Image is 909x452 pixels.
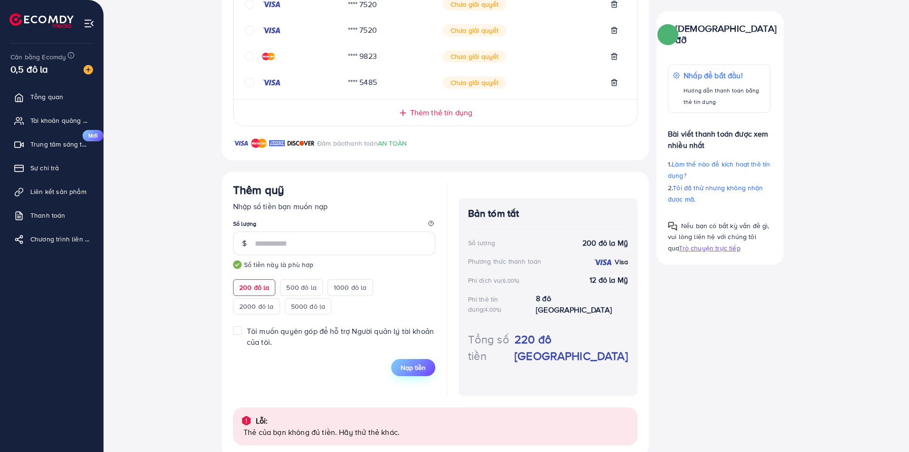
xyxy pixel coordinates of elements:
font: Hướng dẫn thanh toán bằng thẻ tín dụng [684,86,759,106]
font: Thẻ của bạn không đủ tiền. Hãy thử thẻ khác. [244,427,400,437]
font: Tài khoản quảng cáo của tôi [30,116,116,125]
font: Tổng quan [30,92,63,101]
img: tín dụng [262,0,281,8]
font: 220 đô [GEOGRAPHIC_DATA] [515,331,628,364]
font: 500 đô la [286,283,316,292]
font: Bản tóm tắt [468,206,519,220]
img: tín dụng [593,258,612,266]
font: 0,5 đô la [10,62,48,76]
iframe: Trò chuyện [869,409,902,445]
font: Trò chuyện trực tiếp [679,243,740,252]
font: Chưa giải quyết [450,52,498,61]
font: Visa [615,257,628,267]
button: Nạp tiền [391,359,435,376]
font: 8 đô [GEOGRAPHIC_DATA] [536,293,612,314]
font: Sự chi trả [30,163,59,173]
font: (6,00%) [501,277,519,285]
font: 5000 đô la [291,302,326,311]
font: Nhấp để bắt đầu! [684,70,743,81]
a: Sự chi trả [7,158,96,177]
img: Hướng dẫn bật lên [668,221,677,231]
img: báo động [241,415,252,426]
font: Phí dịch vụ [468,276,501,285]
font: Tôi muốn quyên góp để hỗ trợ Người quản lý tài khoản của tôi. [247,326,434,347]
img: hình ảnh [84,65,93,74]
font: Lỗi: [256,415,268,426]
font: Chương trình liên kết [30,234,94,244]
img: thực đơn [84,18,94,29]
font: Số tiền này là phù hợp [244,260,314,269]
font: Tôi đã thử nhưng không nhận được mã. [668,183,763,204]
a: Trung tâm sáng tạoMới [7,135,96,154]
font: Liên kết sản phẩm [30,187,86,196]
svg: vòng tròn [245,26,254,35]
font: 1. [668,159,672,169]
font: Chưa giải quyết [450,26,498,35]
a: Chương trình liên kết [7,230,96,249]
a: Liên kết sản phẩm [7,182,96,201]
img: thương hiệu [287,138,315,149]
font: 1000 đô la [334,283,367,292]
img: thương hiệu [233,138,249,149]
font: Nếu bạn có bất kỳ vấn đề gì, vui lòng liên hệ với chúng tôi qua [668,221,769,252]
font: Nhập số tiền bạn muốn nạp [233,201,328,212]
font: Phương thức thanh toán [468,257,542,266]
font: Thanh toán [30,211,66,220]
font: (4,00%) [483,306,501,314]
img: biểu trưng [9,13,74,28]
img: thương hiệu [269,138,285,149]
font: 200 đô la Mỹ [582,238,628,248]
font: Số lượng [468,238,495,248]
font: Làm thế nào để kích hoạt thẻ tín dụng? [668,159,770,180]
font: Tổng số tiền [468,331,509,364]
font: 12 đô la Mỹ [590,275,628,285]
img: tín dụng [262,53,275,60]
font: Thêm thẻ tín dụng [410,107,473,118]
font: Mới [88,131,98,139]
img: tín dụng [262,27,281,34]
a: Tổng quan [7,87,96,106]
font: thanh toán [345,138,378,148]
img: thương hiệu [251,138,267,149]
font: Số lượng [233,220,256,228]
font: [DEMOGRAPHIC_DATA] đỡ [675,21,777,46]
font: Bài viết thanh toán được xem nhiều nhất [668,129,768,150]
a: Tài khoản quảng cáo của tôi [7,111,96,130]
font: Cân bằng Ecomdy [10,52,66,62]
svg: vòng tròn [245,78,254,87]
font: Chưa giải quyết [450,78,498,87]
font: 200 đô la [239,283,269,292]
font: Thêm quỹ [233,182,284,198]
font: 2000 đô la [239,302,274,311]
font: Phí thẻ tín dụng [468,295,498,314]
font: AN TOÀN [378,138,407,148]
font: Nạp tiền [401,363,426,372]
svg: vòng tròn [245,52,254,61]
img: hướng dẫn [233,260,242,269]
a: Thanh toán [7,206,96,225]
font: 2. [668,183,673,193]
img: tín dụng [262,79,281,86]
font: Trung tâm sáng tạo [30,139,90,149]
font: Đảm bảo [317,138,345,148]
